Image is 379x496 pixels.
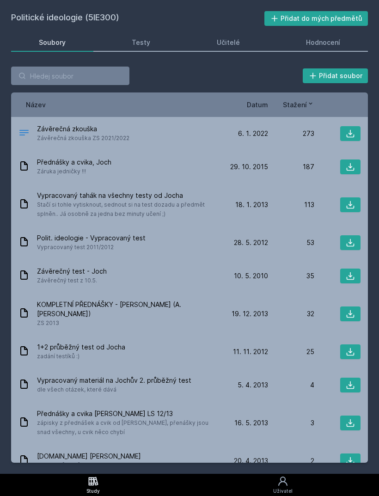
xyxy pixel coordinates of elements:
h2: Politické ideologie (5IE300) [11,11,264,26]
div: 32 [268,309,314,318]
span: 16. 5. 2013 [234,418,268,428]
span: 1+2 průběžný test od Jocha [37,343,125,352]
div: 25 [268,347,314,356]
span: Vypracovaný materiál na Jochův 2. průběžný test [37,376,191,385]
span: zadání testíků :) [37,352,125,361]
span: Polit. ideologie - Vypracovaný test [37,233,146,243]
span: ZS 2013 [37,318,218,328]
button: Přidat soubor [303,68,368,83]
span: Přednášky a cvika, Joch [37,158,111,167]
a: Soubory [11,33,93,52]
div: .DOCX [18,127,30,141]
div: Testy [132,38,150,47]
span: 6. 1. 2022 [238,129,268,138]
span: zápisky z přednášek a cvik od [PERSON_NAME], přenášky jsou snad všechny, u cvik něco chybí [37,418,218,437]
div: 187 [268,162,314,171]
div: 273 [268,129,314,138]
span: 20. 4. 2013 [234,456,268,465]
span: 29. 10. 2015 [230,162,268,171]
span: dle všech otázek, které dává [37,385,191,394]
a: Hodnocení [279,33,368,52]
span: 11. 11. 2012 [233,347,268,356]
span: 18. 1. 2013 [235,200,268,209]
span: Stažení [283,100,307,110]
span: Přednášky a cvika [PERSON_NAME] LS 12/13 [37,409,218,418]
input: Hledej soubor [11,67,129,85]
div: Učitelé [217,38,240,47]
span: Vypracovaný test 2011/2012 [37,243,146,252]
span: Závěrečný test - Joch [37,267,107,276]
button: Datum [247,100,268,110]
button: Název [26,100,46,110]
div: 35 [268,271,314,281]
div: 2 [268,456,314,465]
div: 3 [268,418,314,428]
span: Záruka jedničky !!! [37,167,111,176]
button: Stažení [283,100,314,110]
div: 113 [268,200,314,209]
div: 53 [268,238,314,247]
span: Závěrečná zkouška [37,124,129,134]
div: Soubory [39,38,66,47]
span: 5. 4. 2013 [238,380,268,390]
span: 10. 5. 2010 [234,271,268,281]
span: [DOMAIN_NAME] [PERSON_NAME] [37,452,141,461]
span: Závěrečný test z 10.5. [37,276,107,285]
span: Závěrečná zkouška ZS 2021/2022 [37,134,129,143]
div: 4 [268,380,314,390]
span: KOMPLETNÍ PŘEDNÁŠKY - [PERSON_NAME] (A. [PERSON_NAME]) [37,300,218,318]
button: Přidat do mých předmětů [264,11,368,26]
div: Study [86,488,100,495]
span: LS 12/13, [DATE], varianta 1A [37,461,141,470]
div: Uživatel [273,488,293,495]
span: Vypracovaný tahák na všechny testy od Jocha [37,191,218,200]
a: Testy [104,33,178,52]
div: Hodnocení [306,38,340,47]
a: Učitelé [189,33,268,52]
span: 19. 12. 2013 [232,309,268,318]
span: 28. 5. 2012 [234,238,268,247]
span: Stačí si tohle vytisknout, sednout si na test dozadu a předmět splněn.. Já osobně za jedna bez mi... [37,200,218,219]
